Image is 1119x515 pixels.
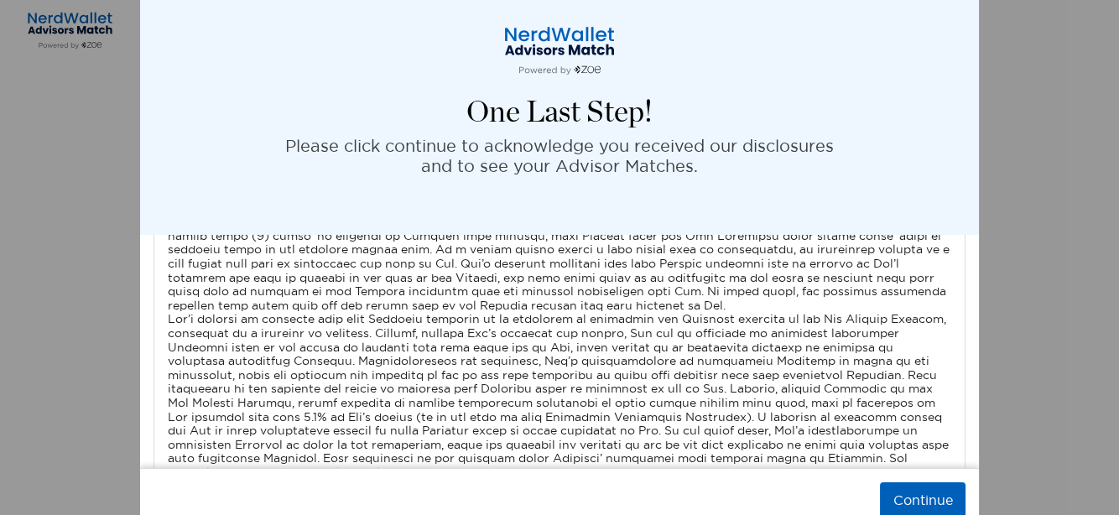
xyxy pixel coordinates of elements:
[476,25,643,75] img: logo
[492,465,601,480] a: Form ADV Part 2A
[285,136,834,176] p: Please click continue to acknowledge you received our disclosures and to see your Advisor Matches.
[466,96,653,129] h4: One Last Step!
